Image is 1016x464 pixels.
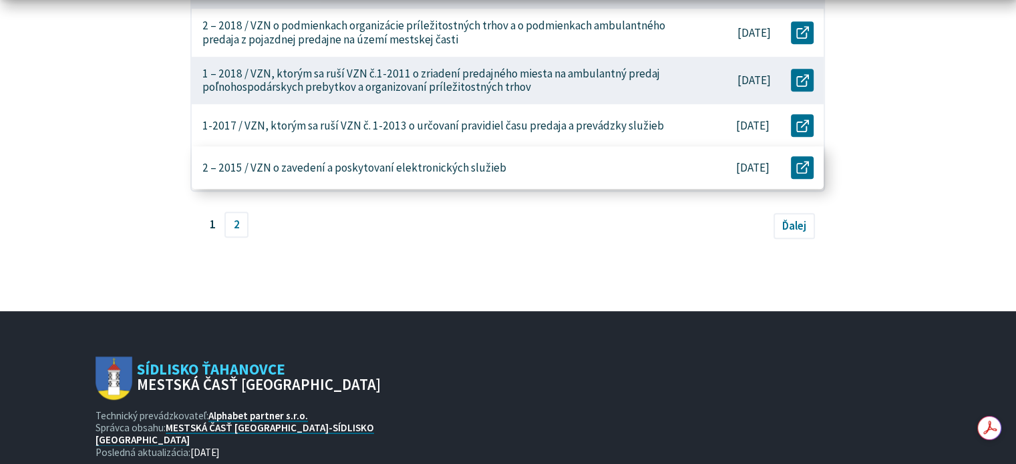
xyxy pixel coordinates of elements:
a: MESTSKÁ ČASŤ [GEOGRAPHIC_DATA]-SÍDLISKO [GEOGRAPHIC_DATA] [96,421,374,446]
p: 2 – 2018 / VZN o podmienkach organizácie príležitostných trhov a o podmienkach ambulantného preda... [202,19,676,46]
p: Technický prevádzkovateľ: Správca obsahu: Posledná aktualizácia: [96,410,381,459]
span: 1 [201,212,225,237]
a: Alphabet partner s.r.o. [208,409,308,422]
span: Mestská časť [GEOGRAPHIC_DATA] [137,377,381,393]
a: Ďalej [774,213,816,238]
p: 1-2017 / VZN, ktorým sa ruší VZN č. 1-2013 o určovaní pravidiel času predaja a prevádzky služieb [202,119,664,133]
span: Sídlisko Ťahanovce [132,362,381,393]
p: 1 – 2018 / VZN, ktorým sa ruší VZN č.1-2011 o zriadení predajného miesta na ambulantný predaj poľ... [202,67,676,94]
p: [DATE] [736,161,770,175]
p: 2 – 2015 / VZN o zavedení a poskytovaní elektronických služieb [202,161,506,175]
p: [DATE] [736,119,770,133]
a: 2 [224,212,248,237]
p: [DATE] [737,26,771,40]
span: [DATE] [190,446,220,459]
p: [DATE] [737,73,771,87]
a: Logo Sídlisko Ťahanovce, prejsť na domovskú stránku. [96,357,381,400]
span: Ďalej [782,218,806,233]
img: Prejsť na domovskú stránku [96,357,132,400]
